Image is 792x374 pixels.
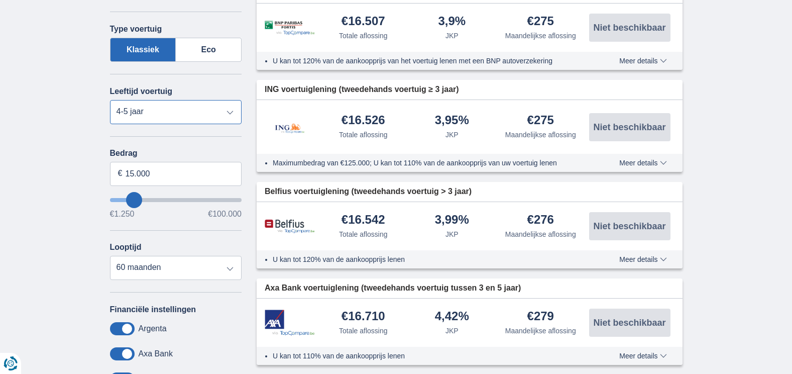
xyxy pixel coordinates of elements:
div: Totale aflossing [339,130,388,140]
li: U kan tot 110% van de aankoopprijs lenen [273,351,583,361]
div: JKP [445,130,459,140]
li: U kan tot 120% van de aankoopprijs lenen [273,254,583,264]
span: € [118,168,123,179]
div: Totale aflossing [339,326,388,336]
div: JKP [445,229,459,239]
div: €16.526 [342,114,385,128]
div: €279 [527,310,554,324]
span: €1.250 [110,210,135,218]
span: ING voertuiglening (tweedehands voertuig ≥ 3 jaar) [265,84,459,96]
div: €276 [527,214,554,227]
div: €16.542 [342,214,385,227]
span: €100.000 [208,210,242,218]
div: Totale aflossing [339,31,388,41]
span: Meer details [619,57,666,64]
label: Leeftijd voertuig [110,87,172,96]
span: Meer details [619,256,666,263]
button: Niet beschikbaar [589,113,670,141]
label: Financiële instellingen [110,305,196,314]
button: Niet beschikbaar [589,309,670,337]
div: €16.507 [342,15,385,29]
div: 3,9% [438,15,466,29]
button: Niet beschikbaar [589,14,670,42]
span: Niet beschikbaar [593,123,665,132]
span: Niet beschikbaar [593,222,665,231]
div: €16.710 [342,310,385,324]
img: product.pl.alt Axa Bank [265,310,315,336]
div: JKP [445,326,459,336]
li: Maximumbedrag van €125.000; U kan tot 110% van de aankoopprijs van uw voertuig lenen [273,158,583,168]
label: Klassiek [110,38,176,62]
div: 3,99% [435,214,469,227]
div: €275 [527,114,554,128]
button: Meer details [612,352,674,360]
div: Maandelijkse aflossing [505,130,576,140]
span: Niet beschikbaar [593,318,665,327]
button: Niet beschikbaar [589,212,670,240]
div: 4,42% [435,310,469,324]
span: Meer details [619,159,666,166]
label: Type voertuig [110,25,162,34]
img: product.pl.alt BNP Paribas Fortis [265,21,315,35]
button: Meer details [612,159,674,167]
span: Axa Bank voertuiglening (tweedehands voertuig tussen 3 en 5 jaar) [265,283,521,294]
div: Totale aflossing [339,229,388,239]
button: Meer details [612,57,674,65]
div: JKP [445,31,459,41]
li: U kan tot 120% van de aankoopprijs van het voertuig lenen met een BNP autoverzekering [273,56,583,66]
div: 3,95% [435,114,469,128]
div: Maandelijkse aflossing [505,31,576,41]
label: Bedrag [110,149,242,158]
span: Niet beschikbaar [593,23,665,32]
button: Meer details [612,255,674,263]
label: Argenta [139,324,167,333]
div: €275 [527,15,554,29]
label: Axa Bank [139,349,173,358]
img: product.pl.alt Belfius [265,219,315,234]
div: Maandelijkse aflossing [505,229,576,239]
span: Meer details [619,352,666,359]
span: Belfius voertuiglening (tweedehands voertuig > 3 jaar) [265,186,472,198]
img: product.pl.alt ING [265,110,315,144]
input: wantToBorrow [110,198,242,202]
label: Looptijd [110,243,142,252]
div: Maandelijkse aflossing [505,326,576,336]
label: Eco [176,38,242,62]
